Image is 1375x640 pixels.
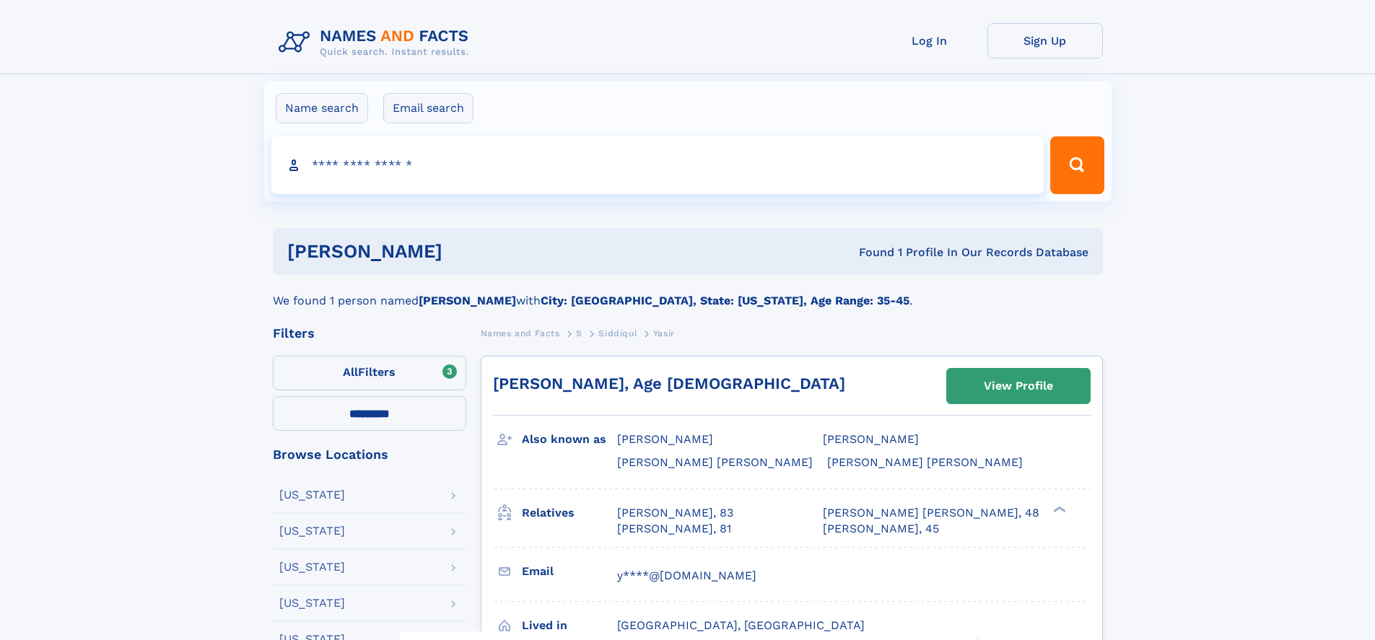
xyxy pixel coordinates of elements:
[522,427,617,452] h3: Also known as
[823,505,1039,521] a: [PERSON_NAME] [PERSON_NAME], 48
[273,23,481,62] img: Logo Names and Facts
[273,327,466,340] div: Filters
[653,328,675,338] span: Yasir
[984,369,1053,403] div: View Profile
[493,374,845,393] a: [PERSON_NAME], Age [DEMOGRAPHIC_DATA]
[273,275,1103,310] div: We found 1 person named with .
[279,561,345,573] div: [US_STATE]
[276,93,368,123] label: Name search
[522,559,617,584] h3: Email
[617,432,713,446] span: [PERSON_NAME]
[872,23,987,58] a: Log In
[617,618,865,632] span: [GEOGRAPHIC_DATA], [GEOGRAPHIC_DATA]
[522,501,617,525] h3: Relatives
[343,365,358,379] span: All
[650,245,1088,260] div: Found 1 Profile In Our Records Database
[522,613,617,638] h3: Lived in
[1049,504,1067,514] div: ❯
[271,136,1044,194] input: search input
[279,489,345,501] div: [US_STATE]
[481,324,560,342] a: Names and Facts
[617,505,733,521] a: [PERSON_NAME], 83
[576,324,582,342] a: S
[287,242,651,260] h1: [PERSON_NAME]
[598,328,637,338] span: Siddiqui
[987,23,1103,58] a: Sign Up
[617,455,813,469] span: [PERSON_NAME] [PERSON_NAME]
[541,294,909,307] b: City: [GEOGRAPHIC_DATA], State: [US_STATE], Age Range: 35-45
[617,521,731,537] a: [PERSON_NAME], 81
[383,93,473,123] label: Email search
[1050,136,1104,194] button: Search Button
[576,328,582,338] span: S
[419,294,516,307] b: [PERSON_NAME]
[279,525,345,537] div: [US_STATE]
[823,432,919,446] span: [PERSON_NAME]
[598,324,637,342] a: Siddiqui
[823,521,939,537] a: [PERSON_NAME], 45
[273,356,466,390] label: Filters
[273,448,466,461] div: Browse Locations
[827,455,1023,469] span: [PERSON_NAME] [PERSON_NAME]
[947,369,1090,403] a: View Profile
[279,597,345,609] div: [US_STATE]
